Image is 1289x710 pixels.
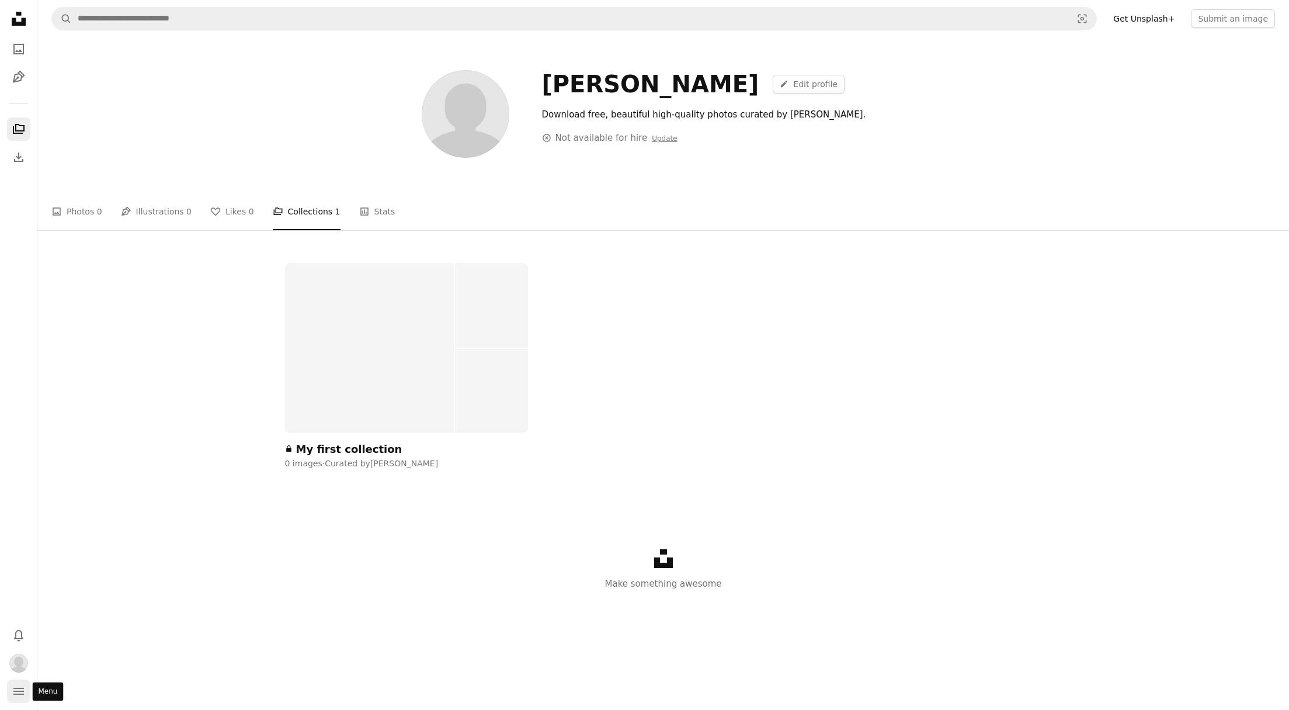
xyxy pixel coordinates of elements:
a: Update [652,134,677,143]
div: Not available for hire [542,131,677,145]
button: Search Unsplash [52,8,72,30]
a: Photos 0 [51,193,102,230]
img: Avatar of user alex paris [422,70,509,158]
span: 0 [249,205,254,218]
span: 0 [97,205,102,218]
a: Get Unsplash+ [1106,9,1182,28]
a: Edit profile [773,75,845,93]
a: Stats [359,193,395,230]
button: Submit an image [1191,9,1275,28]
a: My first collection [285,263,528,455]
div: [PERSON_NAME] [542,70,759,98]
a: Illustrations 0 [121,193,192,230]
a: Collections [7,117,30,141]
div: 0 images · Curated by [285,458,528,470]
button: Menu [7,680,30,703]
button: Profile [7,652,30,675]
a: Likes 0 [210,193,254,230]
a: Photos [7,37,30,61]
form: Find visuals sitewide [51,7,1097,30]
span: 0 [186,205,192,218]
a: [PERSON_NAME] [370,459,438,468]
a: Illustrations [7,65,30,89]
div: Download free, beautiful high-quality photos curated by [PERSON_NAME]. [542,108,892,122]
img: Avatar of user alex paris [9,654,28,673]
a: Home — Unsplash [7,7,30,33]
button: Notifications [7,624,30,647]
div: My first collection [296,442,402,456]
button: Visual search [1068,8,1096,30]
p: Make something awesome [285,577,1042,591]
a: Download History [7,146,30,169]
